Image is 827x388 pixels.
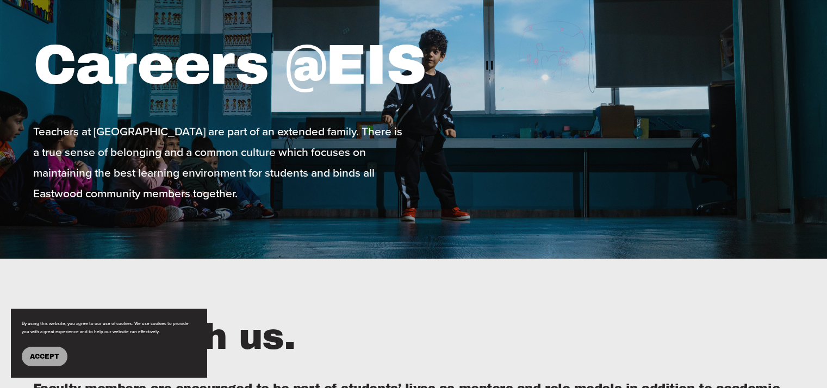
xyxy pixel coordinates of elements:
[22,347,67,366] button: Accept
[33,313,794,361] h2: Work with us.
[11,309,207,377] section: Cookie banner
[30,353,59,360] span: Accept
[22,320,196,336] p: By using this website, you agree to our use of cookies. We use cookies to provide you with a grea...
[33,32,475,99] h1: Careers @EIS
[33,121,411,203] p: Teachers at [GEOGRAPHIC_DATA] are part of an extended family. There is a true sense of belonging ...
